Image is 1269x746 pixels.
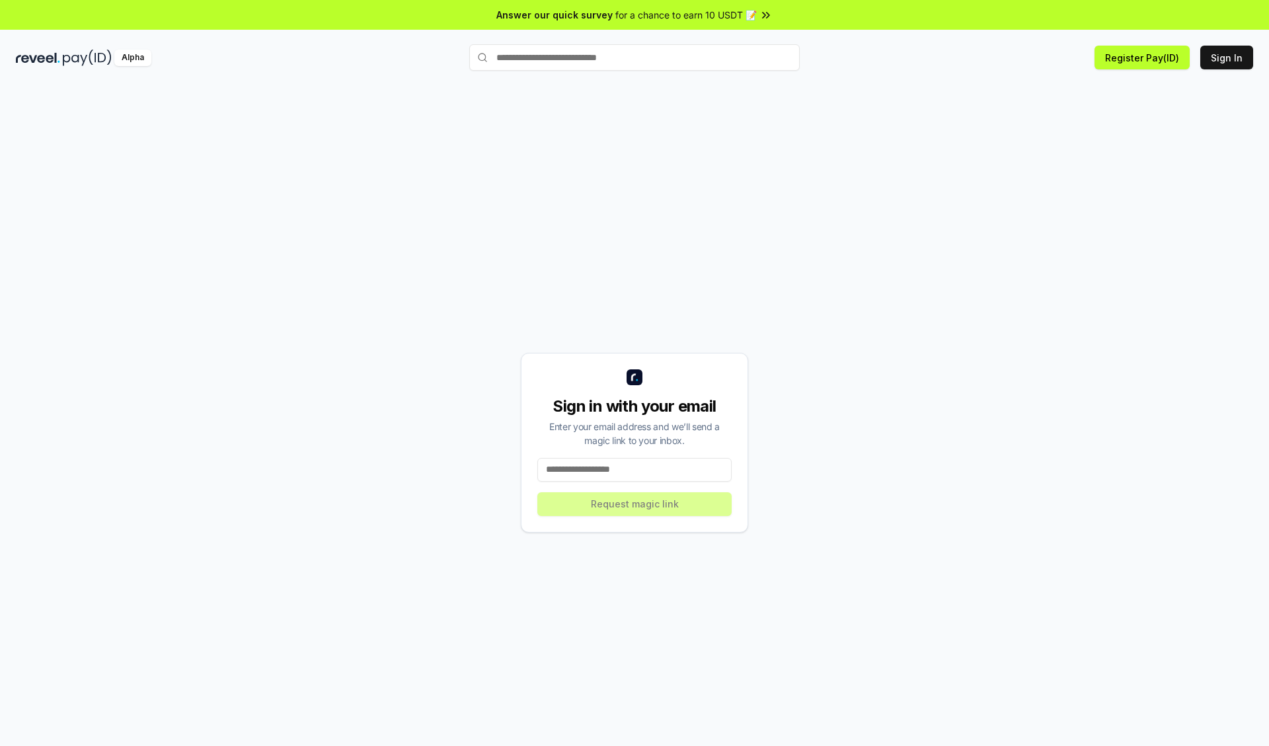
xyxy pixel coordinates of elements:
div: Enter your email address and we’ll send a magic link to your inbox. [537,420,732,447]
button: Register Pay(ID) [1095,46,1190,69]
span: for a chance to earn 10 USDT 📝 [615,8,757,22]
div: Alpha [114,50,151,66]
div: Sign in with your email [537,396,732,417]
img: pay_id [63,50,112,66]
button: Sign In [1200,46,1253,69]
img: reveel_dark [16,50,60,66]
span: Answer our quick survey [496,8,613,22]
img: logo_small [627,369,642,385]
